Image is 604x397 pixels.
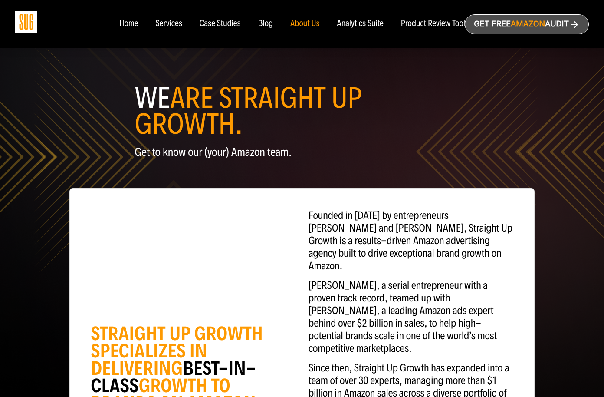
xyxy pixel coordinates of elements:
a: Home [119,19,138,29]
img: Sug [15,11,37,33]
span: Amazon [511,20,545,29]
h1: WE [135,85,469,137]
a: Product Review Tool [401,19,465,29]
a: Blog [258,19,273,29]
a: Case Studies [200,19,241,29]
a: About Us [290,19,320,29]
p: Founded in [DATE] by entrepreneurs [PERSON_NAME] and [PERSON_NAME], Straight Up Growth is a resul... [309,209,513,272]
a: Analytics Suite [337,19,384,29]
span: ARE STRAIGHT UP GROWTH. [135,81,361,142]
a: Services [155,19,182,29]
p: Get to know our (your) Amazon team. [135,146,469,159]
a: Get freeAmazonAudit [465,14,589,34]
p: [PERSON_NAME], a serial entrepreneur with a proven track record, teamed up with [PERSON_NAME], a ... [309,279,513,355]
